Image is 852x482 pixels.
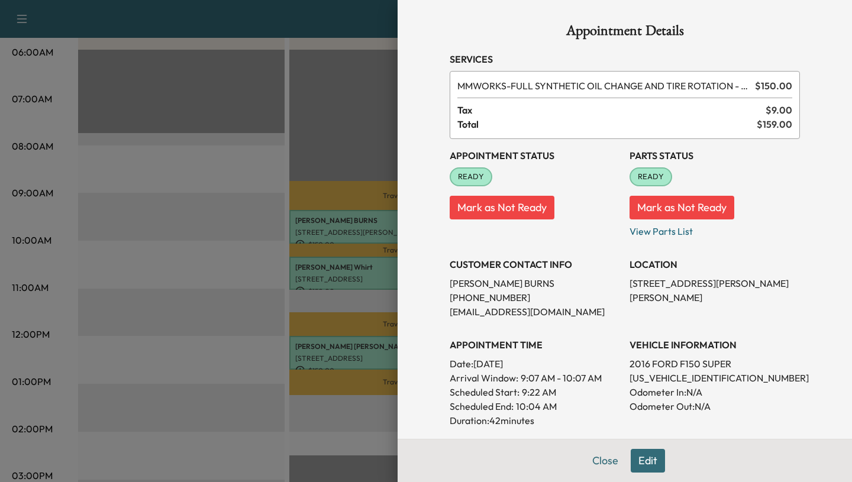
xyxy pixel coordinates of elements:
p: 9:22 AM [522,385,556,399]
span: READY [451,171,491,183]
h3: CUSTOMER CONTACT INFO [450,257,620,271]
p: Scheduled End: [450,399,514,413]
p: 2016 FORD F150 SUPER [630,357,800,371]
span: FULL SYNTHETIC OIL CHANGE AND TIRE ROTATION - WORKS PACKAGE [457,79,750,93]
span: $ 159.00 [757,117,792,131]
p: Duration: 42 minutes [450,413,620,428]
h3: Parts Status [630,148,800,163]
h3: VEHICLE INFORMATION [630,338,800,352]
p: [PHONE_NUMBER] [450,290,620,305]
p: [EMAIL_ADDRESS][DOMAIN_NAME] [450,305,620,319]
h1: Appointment Details [450,24,800,43]
button: Edit [631,449,665,473]
span: $ 9.00 [766,103,792,117]
p: View Parts List [630,219,800,238]
p: 10:04 AM [516,399,557,413]
h3: LOCATION [630,257,800,271]
button: Mark as Not Ready [450,196,554,219]
button: Close [585,449,626,473]
span: 9:07 AM - 10:07 AM [521,371,602,385]
h3: APPOINTMENT TIME [450,338,620,352]
h3: Services [450,52,800,66]
p: [US_VEHICLE_IDENTIFICATION_NUMBER] [630,371,800,385]
p: Arrival Window: [450,371,620,385]
span: Total [457,117,757,131]
span: Tax [457,103,766,117]
p: Odometer Out: N/A [630,399,800,413]
p: Scheduled Start: [450,385,519,399]
p: Date: [DATE] [450,357,620,371]
h3: Appointment Status [450,148,620,163]
p: [PERSON_NAME] BURNS [450,276,620,290]
p: [STREET_ADDRESS][PERSON_NAME][PERSON_NAME] [630,276,800,305]
button: Mark as Not Ready [630,196,734,219]
span: $ 150.00 [755,79,792,93]
span: READY [631,171,671,183]
p: Odometer In: N/A [630,385,800,399]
